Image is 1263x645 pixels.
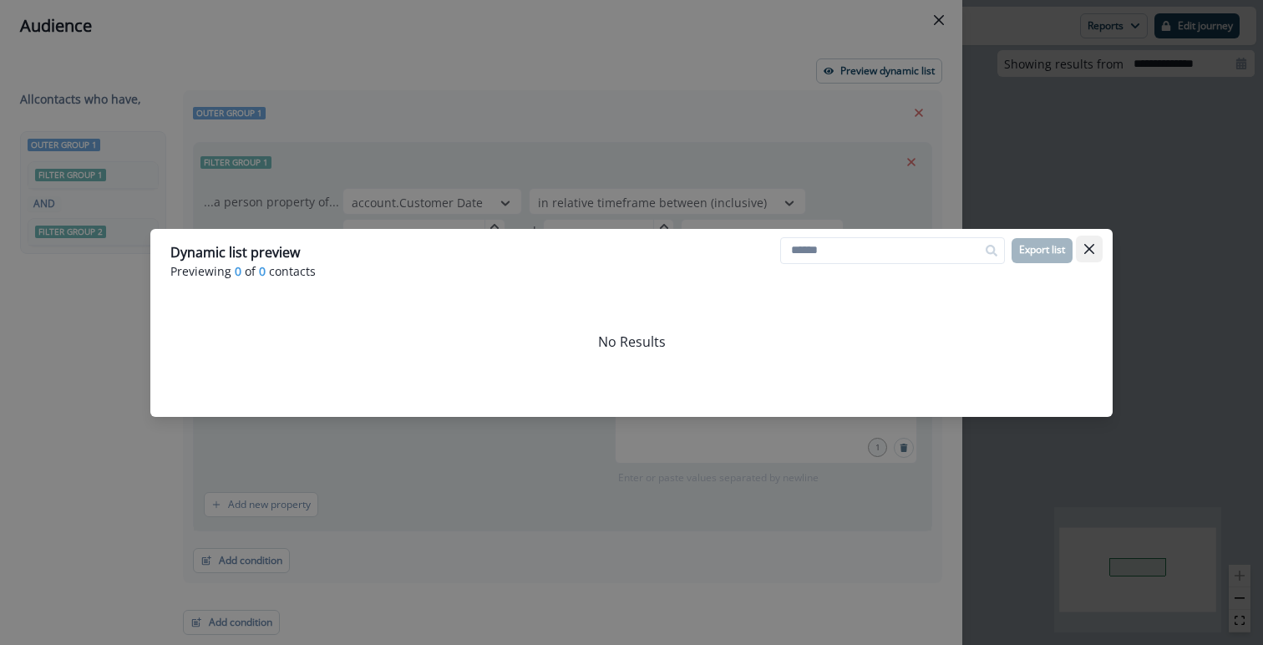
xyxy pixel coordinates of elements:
[1019,244,1065,256] p: Export list
[235,262,241,280] span: 0
[170,242,300,262] p: Dynamic list preview
[1012,238,1073,263] button: Export list
[170,262,1093,280] p: Previewing of contacts
[598,332,666,352] p: No Results
[1076,236,1103,262] button: Close
[259,262,266,280] span: 0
